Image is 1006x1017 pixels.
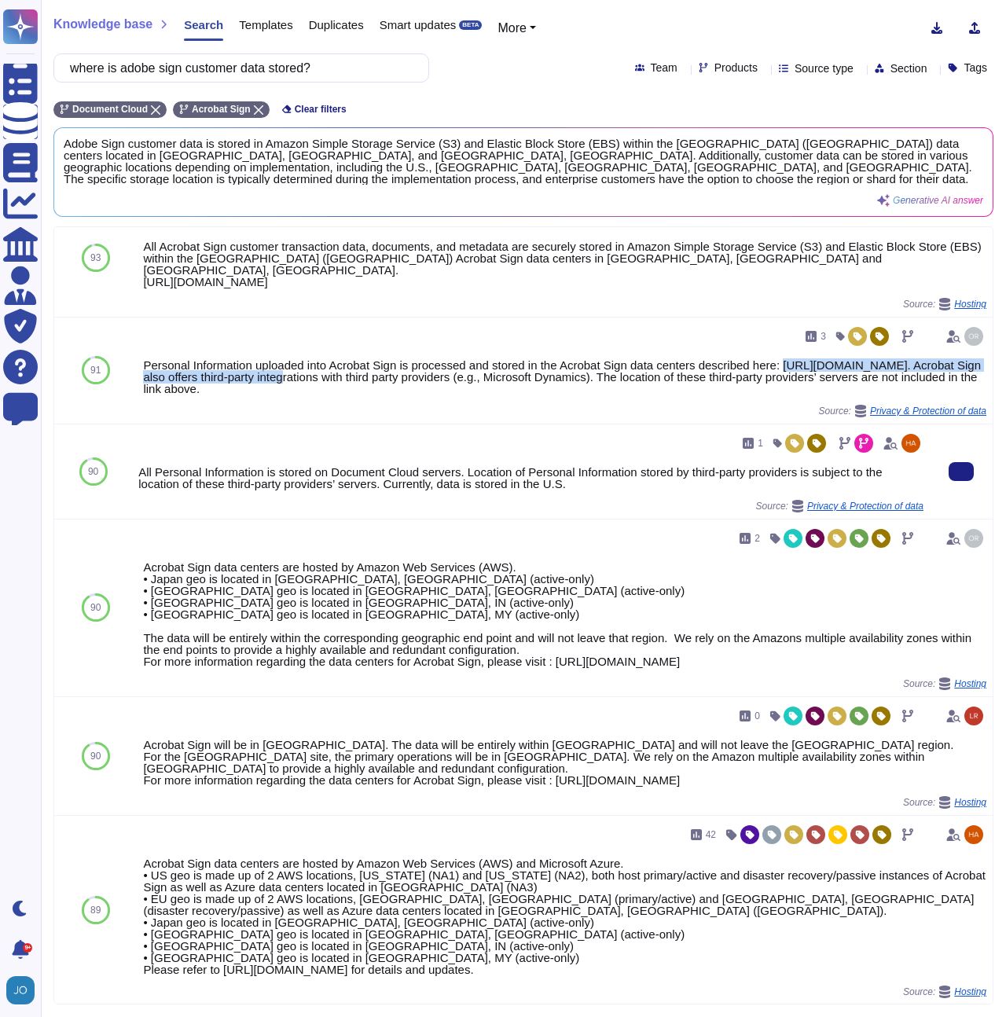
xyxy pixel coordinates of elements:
span: More [497,21,526,35]
span: Adobe Sign customer data is stored in Amazon Simple Storage Service (S3) and Elastic Block Store ... [64,138,983,185]
span: Document Cloud [72,105,148,114]
span: 2 [754,534,760,543]
span: Tags [964,62,987,73]
div: BETA [459,20,482,30]
span: Source: [819,405,986,417]
div: All Acrobat Sign customer transaction data, documents, and metadata are securely stored in Amazon... [143,240,986,288]
span: 90 [90,751,101,761]
span: Products [714,62,758,73]
div: 9+ [23,943,32,953]
span: Source: [903,677,986,690]
span: Templates [239,19,292,31]
span: Source: [756,500,923,512]
span: Duplicates [309,19,364,31]
span: Search [184,19,223,31]
span: 90 [90,603,101,612]
span: Smart updates [380,19,457,31]
div: Acrobat Sign data centers are hosted by Amazon Web Services (AWS). • Japan geo is located in [GEO... [143,561,986,667]
div: All Personal Information is stored on Document Cloud servers. Location of Personal Information st... [138,466,923,490]
div: Acrobat Sign data centers are hosted by Amazon Web Services (AWS) and Microsoft Azure. • US geo i... [143,857,986,975]
span: Clear filters [295,105,347,114]
button: user [3,973,46,1008]
span: Acrobat Sign [192,105,251,114]
span: Hosting [954,299,986,309]
img: user [964,707,983,725]
span: Generative AI answer [893,196,983,205]
span: 89 [90,905,101,915]
img: user [964,825,983,844]
span: 93 [90,253,101,263]
span: Privacy & Protection of data [870,406,986,416]
span: Team [651,62,677,73]
img: user [964,327,983,346]
span: Source: [903,796,986,809]
span: 42 [706,830,716,839]
span: Hosting [954,798,986,807]
input: Search a question or template... [62,54,413,82]
span: Section [890,63,927,74]
div: Personal Information uploaded into Acrobat Sign is processed and stored in the Acrobat Sign data ... [143,359,986,395]
span: 90 [88,467,98,476]
button: More [497,19,536,38]
img: user [901,434,920,453]
img: user [6,976,35,1004]
img: user [964,529,983,548]
span: Hosting [954,679,986,688]
span: 3 [821,332,826,341]
span: 1 [758,439,763,448]
span: Source: [903,986,986,998]
span: 91 [90,365,101,375]
span: 0 [754,711,760,721]
span: Knowledge base [53,18,152,31]
span: Privacy & Protection of data [807,501,923,511]
span: Source: [903,298,986,310]
span: Hosting [954,987,986,997]
span: Source type [795,63,854,74]
div: Acrobat Sign will be in [GEOGRAPHIC_DATA]. The data will be entirely within [GEOGRAPHIC_DATA] and... [143,739,986,786]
